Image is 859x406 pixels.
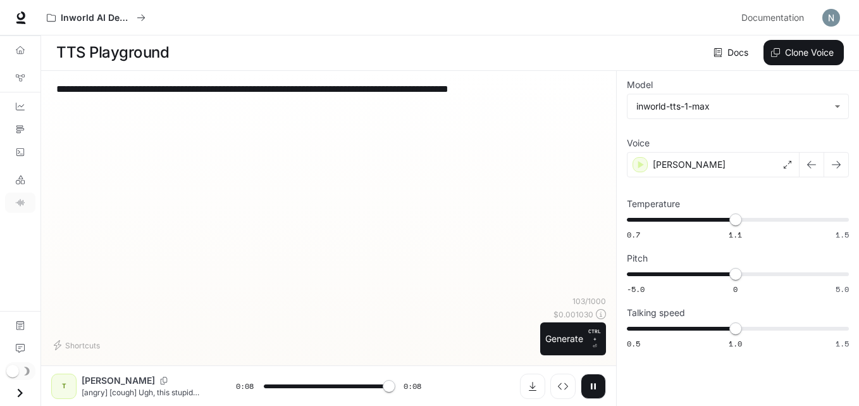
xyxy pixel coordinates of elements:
p: Model [627,80,653,89]
a: Logs [5,142,35,162]
span: 0 [733,284,738,295]
span: 0.7 [627,229,640,240]
a: Docs [711,40,753,65]
div: inworld-tts-1-max [636,100,828,113]
p: Pitch [627,254,648,263]
p: [angry] [cough] Ugh, this stupid cough... It's just so hard [cough] not getting sick this time of... [82,387,206,398]
a: Documentation [5,315,35,336]
a: Traces [5,119,35,139]
span: Dark mode toggle [6,364,19,377]
a: Overview [5,40,35,60]
button: All workspaces [41,5,151,30]
button: Shortcuts [51,335,105,355]
p: Voice [627,139,650,148]
span: 5.0 [836,284,849,295]
span: 0.5 [627,338,640,349]
button: User avatar [819,5,844,30]
a: Documentation [736,5,813,30]
p: Inworld AI Demos [61,13,132,23]
p: Temperature [627,200,680,208]
span: 0:08 [236,380,254,393]
button: Inspect [550,374,576,399]
button: Clone Voice [763,40,844,65]
img: User avatar [822,9,840,27]
span: 1.0 [729,338,742,349]
a: Graph Registry [5,68,35,88]
span: 1.5 [836,338,849,349]
a: LLM Playground [5,170,35,190]
span: 1.5 [836,229,849,240]
span: 0:08 [404,380,421,393]
p: Talking speed [627,308,685,317]
span: 1.1 [729,229,742,240]
div: inworld-tts-1-max [627,94,848,118]
button: Download audio [520,374,545,399]
button: GenerateCTRL +⏎ [540,322,606,355]
span: Documentation [741,10,804,26]
button: Copy Voice ID [155,377,173,384]
a: TTS Playground [5,193,35,213]
p: CTRL + [588,327,601,343]
p: ⏎ [588,327,601,350]
h1: TTS Playground [56,40,169,65]
span: -5.0 [627,284,645,295]
div: T [54,376,74,396]
button: Open drawer [6,380,34,406]
a: Feedback [5,338,35,358]
p: [PERSON_NAME] [653,158,726,171]
a: Dashboards [5,96,35,117]
p: [PERSON_NAME] [82,374,155,387]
